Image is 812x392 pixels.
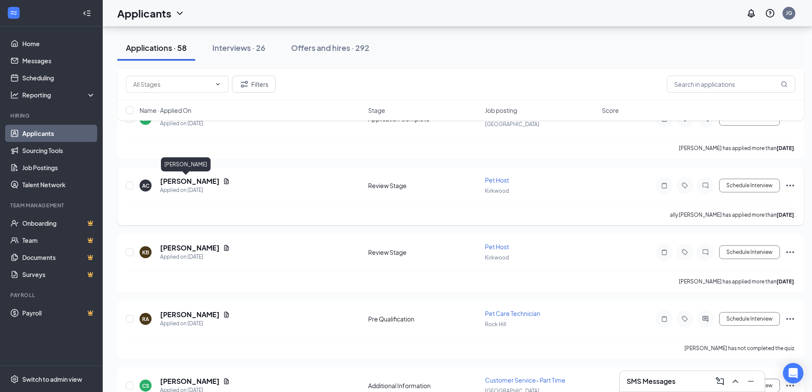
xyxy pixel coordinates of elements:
svg: Ellipses [785,314,795,324]
div: Applications · 58 [126,42,187,53]
div: AC [142,182,149,189]
div: Team Management [10,202,94,209]
svg: ChatInactive [700,182,711,189]
a: Home [22,35,95,52]
div: Offers and hires · 292 [291,42,369,53]
button: Schedule Interview [719,179,780,192]
svg: Settings [10,375,19,383]
svg: Ellipses [785,180,795,191]
a: SurveysCrown [22,266,95,283]
span: Pet Care Technician [485,309,540,317]
input: Search in applications [667,76,795,93]
h5: [PERSON_NAME] [160,243,220,253]
p: [PERSON_NAME] has applied more than . [679,144,795,152]
svg: ActiveChat [700,315,711,322]
a: Job Postings [22,159,95,176]
div: Payroll [10,292,94,299]
svg: Document [223,311,230,318]
p: [PERSON_NAME] has not completed the quiz. [684,345,795,352]
svg: Note [659,249,669,256]
div: Switch to admin view [22,375,82,383]
h5: [PERSON_NAME] [160,377,220,386]
div: Additional Information [368,381,480,390]
button: Minimize [744,374,758,388]
p: [PERSON_NAME] has applied more than . [679,278,795,285]
b: [DATE] [776,278,794,285]
button: Filter Filters [232,76,276,93]
div: Hiring [10,112,94,119]
div: Applied on [DATE] [160,319,230,328]
div: JG [786,9,792,17]
span: Score [602,106,619,115]
div: Pre Qualification [368,315,480,323]
a: Talent Network [22,176,95,193]
button: ComposeMessage [713,374,727,388]
svg: Filter [239,79,250,89]
svg: Minimize [746,376,756,386]
span: Pet Host [485,243,509,251]
svg: Ellipses [785,247,795,257]
b: [DATE] [776,212,794,218]
h5: [PERSON_NAME] [160,177,220,186]
svg: Document [223,178,230,185]
button: Schedule Interview [719,245,780,259]
a: PayrollCrown [22,304,95,321]
svg: ChevronDown [214,81,221,88]
svg: Note [659,182,669,189]
span: Rock Hill [485,321,506,327]
div: [PERSON_NAME] [161,157,211,171]
b: [DATE] [776,145,794,151]
svg: WorkstreamLogo [9,9,18,17]
span: Name · Applied On [140,106,191,115]
span: Kirkwood [485,254,509,261]
svg: Document [223,245,230,251]
span: Pet Host [485,176,509,184]
span: Customer Service- Part Time [485,376,565,384]
button: ChevronUp [729,374,742,388]
a: Messages [22,52,95,69]
a: DocumentsCrown [22,249,95,266]
a: Scheduling [22,69,95,86]
a: Applicants [22,125,95,142]
div: Review Stage [368,248,480,256]
span: Kirkwood [485,188,509,194]
div: Interviews · 26 [212,42,265,53]
p: ally [PERSON_NAME] has applied more than . [670,211,795,218]
svg: Notifications [746,8,756,18]
a: TeamCrown [22,232,95,249]
input: All Stages [133,80,211,89]
svg: Ellipses [785,380,795,391]
h3: SMS Messages [627,377,675,386]
svg: Tag [680,315,690,322]
div: KB [142,249,149,256]
div: RA [142,315,149,323]
div: Reporting [22,91,96,99]
div: CS [142,382,149,389]
svg: Note [659,315,669,322]
svg: MagnifyingGlass [781,81,788,88]
svg: ChatInactive [700,249,711,256]
svg: ChevronUp [730,376,741,386]
svg: Tag [680,182,690,189]
svg: Collapse [83,9,91,18]
a: OnboardingCrown [22,215,95,232]
div: Applied on [DATE] [160,186,230,195]
a: Sourcing Tools [22,142,95,159]
svg: QuestionInfo [765,8,775,18]
span: Job posting [485,106,517,115]
h1: Applicants [117,6,171,21]
svg: Document [223,378,230,385]
div: Review Stage [368,181,480,190]
svg: Analysis [10,91,19,99]
div: Open Intercom Messenger [783,363,803,383]
h5: [PERSON_NAME] [160,310,220,319]
div: Applied on [DATE] [160,253,230,261]
svg: ComposeMessage [715,376,725,386]
svg: ChevronDown [175,8,185,18]
svg: Tag [680,249,690,256]
span: Stage [368,106,385,115]
button: Schedule Interview [719,312,780,326]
